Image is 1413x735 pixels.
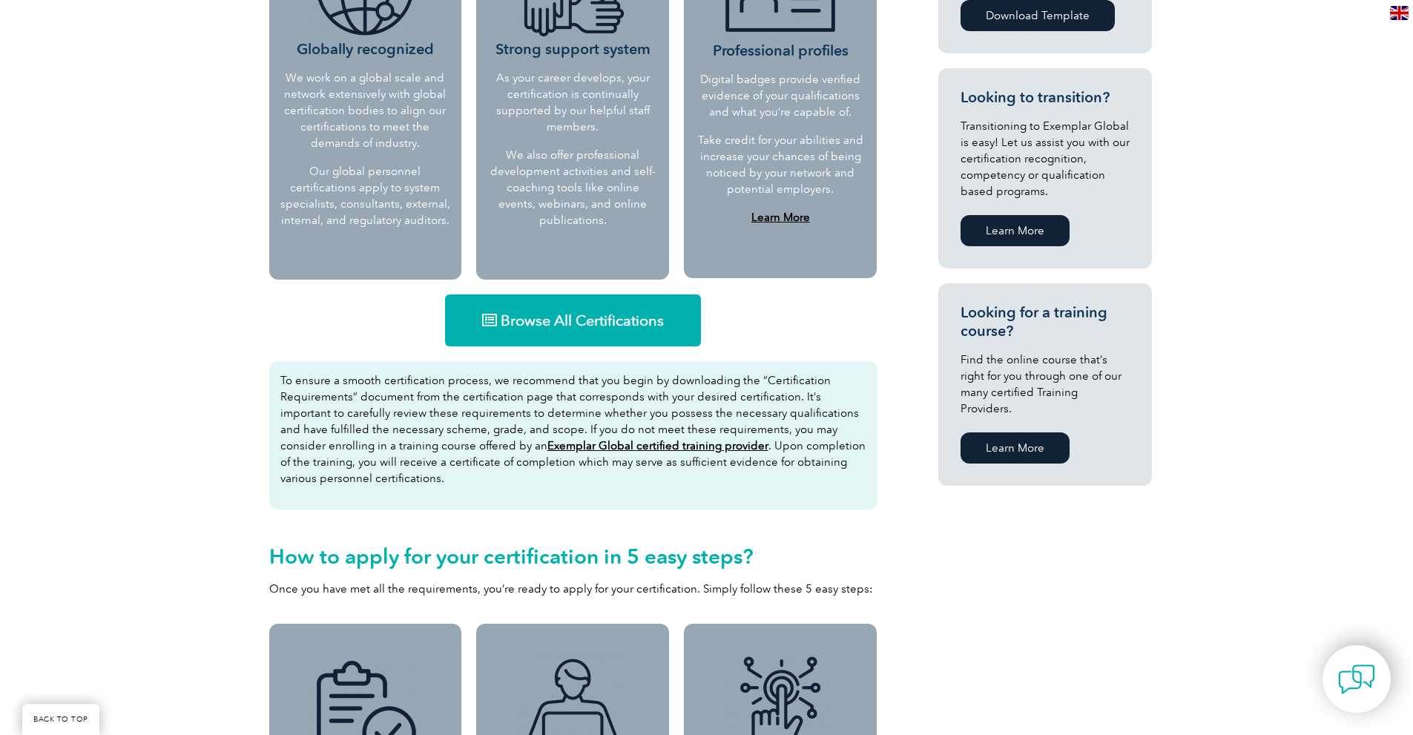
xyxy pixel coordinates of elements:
a: Learn More [751,211,810,224]
p: Digital badges provide verified evidence of your qualifications and what you’re capable of. [696,71,864,120]
p: To ensure a smooth certification process, we recommend that you begin by downloading the “Certifi... [280,372,866,487]
span: Browse All Certifications [501,313,664,328]
p: Take credit for your abilities and increase your chances of being noticed by your network and pot... [696,132,864,197]
a: BACK TO TOP [22,704,99,735]
img: contact-chat.png [1338,661,1375,698]
a: Learn More [961,215,1070,246]
p: As your career develops, your certification is continually supported by our helpful staff members. [487,70,658,135]
p: Once you have met all the requirements, you’re ready to apply for your certification. Simply foll... [269,581,877,597]
h3: Looking for a training course? [961,303,1130,340]
p: We also offer professional development activities and self-coaching tools like online events, web... [487,147,658,228]
a: Exemplar Global certified training provider [547,439,768,452]
p: Transitioning to Exemplar Global is easy! Let us assist you with our certification recognition, c... [961,118,1130,200]
h2: How to apply for your certification in 5 easy steps? [269,544,877,568]
img: en [1390,6,1409,20]
a: Browse All Certifications [445,294,701,346]
p: Our global personnel certifications apply to system specialists, consultants, external, internal,... [280,163,451,228]
a: Learn More [961,432,1070,464]
h3: Looking to transition? [961,88,1130,107]
p: We work on a global scale and network extensively with global certification bodies to align our c... [280,70,451,151]
p: Find the online course that’s right for you through one of our many certified Training Providers. [961,352,1130,417]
